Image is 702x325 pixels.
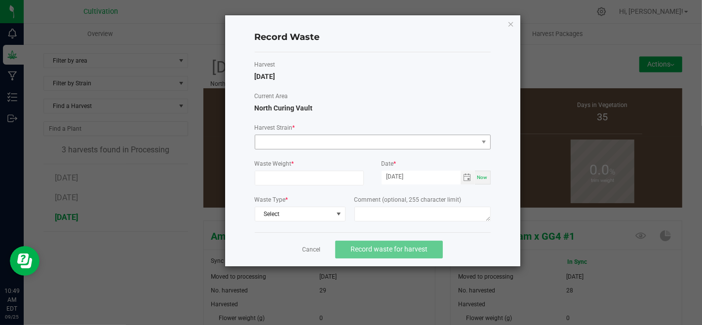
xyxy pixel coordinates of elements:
span: Now [477,175,488,180]
label: Waste Weight [255,159,364,168]
h4: Record Waste [255,31,491,44]
iframe: Resource center [10,246,39,276]
button: Record waste for harvest [335,241,443,258]
span: Select [255,207,333,221]
input: Date [382,171,461,183]
label: Comment (optional, 255 character limit) [354,195,491,204]
span: Toggle calendar [461,171,475,184]
span: [DATE] [255,72,275,80]
span: Record waste for harvest [351,245,428,253]
label: Harvest Strain [255,123,491,132]
label: Harvest [255,60,491,69]
label: Date [382,159,491,168]
span: North Curing Vault [255,104,313,112]
label: Current Area [255,92,491,101]
a: Cancel [302,246,320,254]
label: Waste Type [255,195,346,204]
